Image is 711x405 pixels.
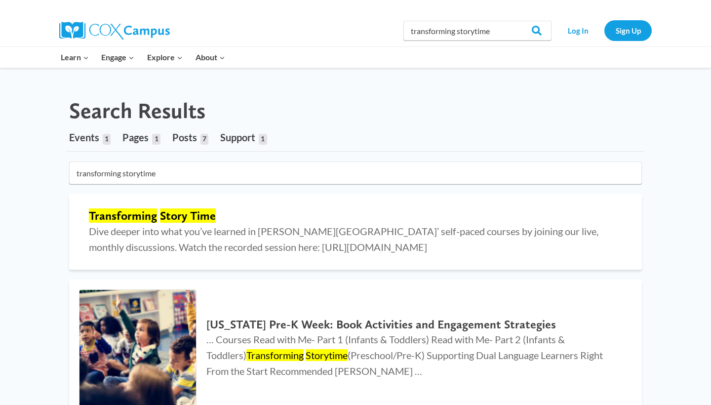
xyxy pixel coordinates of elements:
[220,131,255,143] span: Support
[69,131,99,143] span: Events
[246,349,304,361] mark: Transforming
[59,22,170,40] img: Cox Campus
[196,51,225,64] span: About
[147,51,183,64] span: Explore
[160,208,216,223] mark: Story Time
[122,123,160,151] a: Pages1
[403,21,552,40] input: Search Cox Campus
[89,208,157,223] mark: Transforming
[604,20,652,40] a: Sign Up
[220,123,267,151] a: Support1
[259,134,267,145] span: 1
[556,20,599,40] a: Log In
[101,51,134,64] span: Engage
[200,134,208,145] span: 7
[556,20,652,40] nav: Secondary Navigation
[69,123,111,151] a: Events1
[172,131,197,143] span: Posts
[206,333,603,377] span: … Courses Read with Me- Part 1 (Infants & Toddlers) Read with Me- Part 2 (Infants & Toddlers) (Pr...
[122,131,149,143] span: Pages
[54,47,231,68] nav: Primary Navigation
[103,134,111,145] span: 1
[206,318,622,332] h2: [US_STATE] Pre-K Week: Book Activities and Engagement Strategies
[61,51,89,64] span: Learn
[69,98,205,124] h1: Search Results
[306,349,348,361] mark: Storytime
[172,123,208,151] a: Posts7
[152,134,160,145] span: 1
[69,194,642,270] a: Transforming Story Time Dive deeper into what you’ve learned in [PERSON_NAME][GEOGRAPHIC_DATA]’ s...
[69,162,642,184] input: Search for...
[89,225,598,253] span: Dive deeper into what you’ve learned in [PERSON_NAME][GEOGRAPHIC_DATA]’ self-paced courses by joi...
